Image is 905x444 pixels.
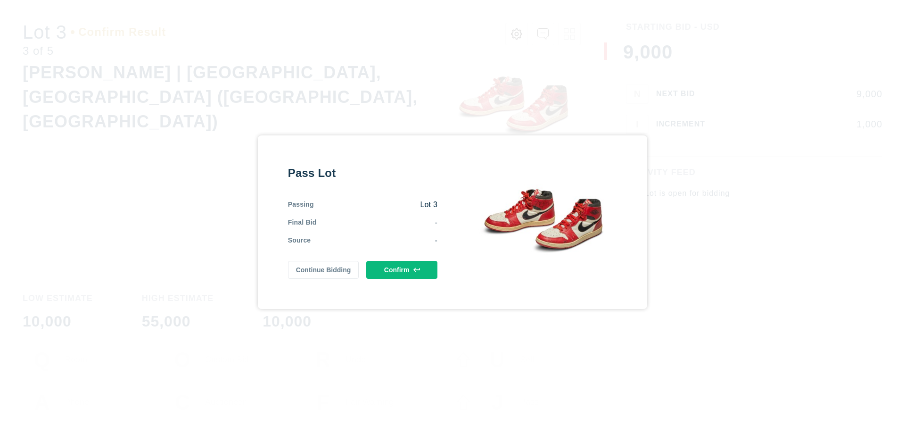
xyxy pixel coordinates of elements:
[288,261,359,279] button: Continue Bidding
[288,218,317,228] div: Final Bid
[311,235,437,246] div: -
[366,261,437,279] button: Confirm
[314,200,437,210] div: Lot 3
[288,166,437,181] div: Pass Lot
[288,235,311,246] div: Source
[317,218,437,228] div: -
[288,200,314,210] div: Passing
